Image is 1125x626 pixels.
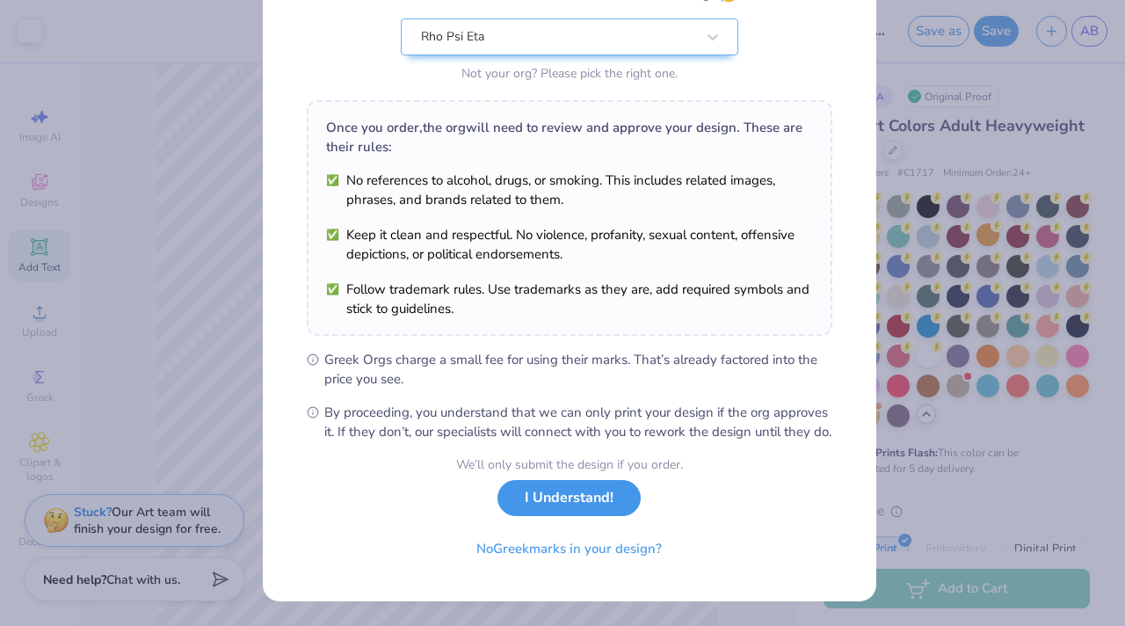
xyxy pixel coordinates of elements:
div: We’ll only submit the design if you order. [456,455,683,474]
button: NoGreekmarks in your design? [461,531,677,567]
span: By proceeding, you understand that we can only print your design if the org approves it. If they ... [324,403,832,441]
div: Not your org? Please pick the right one. [401,64,738,83]
button: I Understand! [497,480,641,516]
li: Follow trademark rules. Use trademarks as they are, add required symbols and stick to guidelines. [326,280,813,318]
li: Keep it clean and respectful. No violence, profanity, sexual content, offensive depictions, or po... [326,225,813,264]
span: Greek Orgs charge a small fee for using their marks. That’s already factored into the price you see. [324,350,832,389]
div: Once you order, the org will need to review and approve your design. These are their rules: [326,118,813,156]
li: No references to alcohol, drugs, or smoking. This includes related images, phrases, and brands re... [326,171,813,209]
